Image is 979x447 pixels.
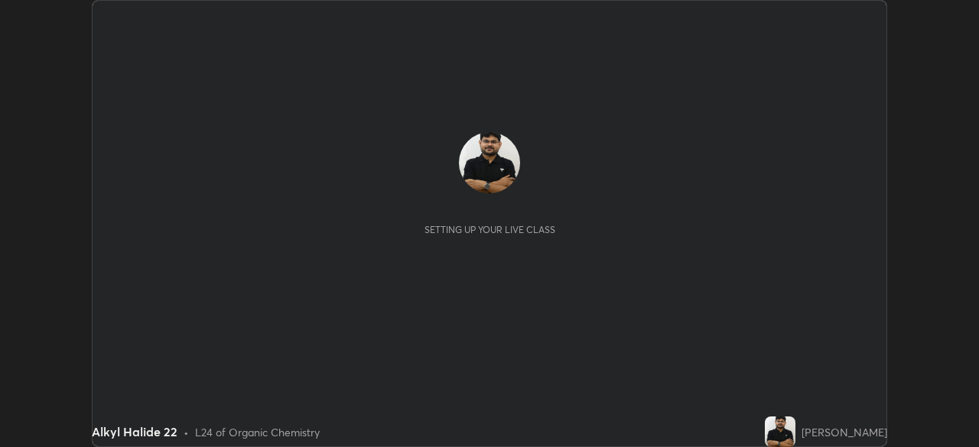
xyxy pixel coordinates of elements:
[802,424,887,440] div: [PERSON_NAME]
[459,132,520,193] img: d32c70f87a0b4f19b114348ebca7561d.jpg
[92,423,177,441] div: Alkyl Halide 22
[184,424,189,440] div: •
[765,416,795,447] img: d32c70f87a0b4f19b114348ebca7561d.jpg
[424,224,555,235] div: Setting up your live class
[195,424,320,440] div: L24 of Organic Chemistry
